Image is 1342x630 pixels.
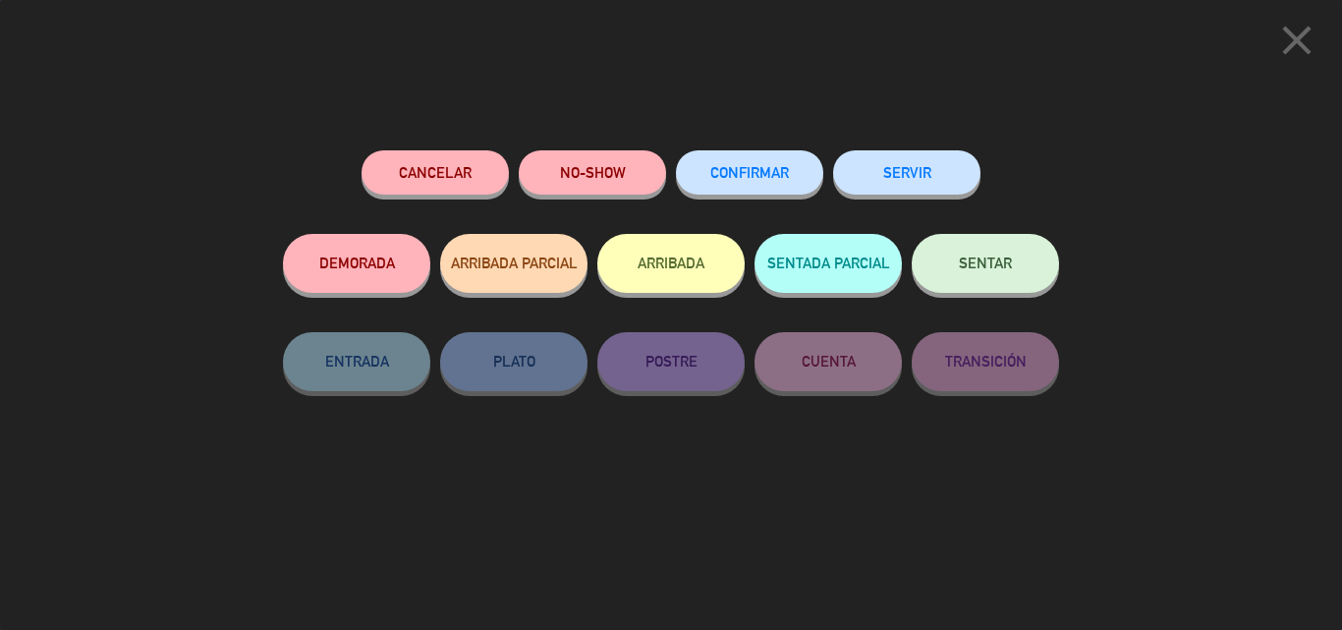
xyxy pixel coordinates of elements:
[440,234,587,293] button: ARRIBADA PARCIAL
[959,255,1012,271] span: SENTAR
[519,150,666,195] button: NO-SHOW
[283,332,430,391] button: ENTRADA
[362,150,509,195] button: Cancelar
[1266,15,1327,73] button: close
[710,164,789,181] span: CONFIRMAR
[912,332,1059,391] button: TRANSICIÓN
[283,234,430,293] button: DEMORADA
[912,234,1059,293] button: SENTAR
[833,150,980,195] button: SERVIR
[755,234,902,293] button: SENTADA PARCIAL
[440,332,587,391] button: PLATO
[597,234,745,293] button: ARRIBADA
[1272,16,1321,65] i: close
[676,150,823,195] button: CONFIRMAR
[755,332,902,391] button: CUENTA
[451,255,578,271] span: ARRIBADA PARCIAL
[597,332,745,391] button: POSTRE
